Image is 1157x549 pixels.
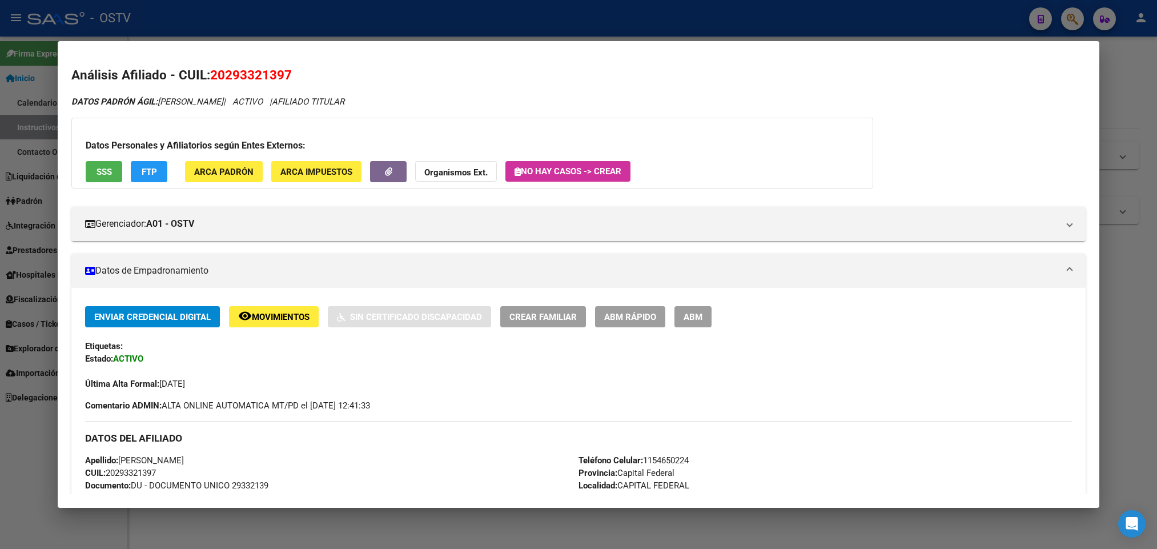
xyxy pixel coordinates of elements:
[85,217,1058,231] mat-panel-title: Gerenciador:
[424,167,488,178] strong: Organismos Ext.
[85,399,370,412] span: ALTA ONLINE AUTOMATICA MT/PD el [DATE] 12:41:33
[578,468,617,478] strong: Provincia:
[280,167,352,177] span: ARCA Impuestos
[71,207,1085,241] mat-expansion-panel-header: Gerenciador:A01 - OSTV
[578,455,689,466] span: 1154650224
[85,493,219,503] span: [GEOGRAPHIC_DATA]
[578,480,689,491] span: CAPITAL FEDERAL
[113,354,143,364] strong: ACTIVO
[85,480,268,491] span: DU - DOCUMENTO UNICO 29332139
[71,66,1085,85] h2: Análisis Afiliado - CUIL:
[85,432,1071,444] h3: DATOS DEL AFILIADO
[500,306,586,327] button: Crear Familiar
[85,468,106,478] strong: CUIL:
[86,139,859,153] h3: Datos Personales y Afiliatorios según Entes Externos:
[578,493,653,503] span: 1408
[509,312,577,322] span: Crear Familiar
[94,312,211,322] span: Enviar Credencial Digital
[85,264,1058,278] mat-panel-title: Datos de Empadronamiento
[515,166,621,177] span: No hay casos -> Crear
[578,468,674,478] span: Capital Federal
[142,167,157,177] span: FTP
[97,167,112,177] span: SSS
[85,480,131,491] strong: Documento:
[604,312,656,322] span: ABM Rápido
[85,354,113,364] strong: Estado:
[85,468,156,478] span: 20293321397
[194,167,254,177] span: ARCA Padrón
[271,161,361,182] button: ARCA Impuestos
[238,309,252,323] mat-icon: remove_red_eye
[684,312,702,322] span: ABM
[85,455,184,466] span: [PERSON_NAME]
[272,97,344,107] span: AFILIADO TITULAR
[85,455,118,466] strong: Apellido:
[86,161,122,182] button: SSS
[578,493,634,503] strong: Código Postal:
[131,161,167,182] button: FTP
[71,97,158,107] strong: DATOS PADRÓN ÁGIL:
[252,312,310,322] span: Movimientos
[85,379,159,389] strong: Última Alta Formal:
[674,306,712,327] button: ABM
[71,97,223,107] span: [PERSON_NAME]
[85,379,185,389] span: [DATE]
[71,254,1085,288] mat-expansion-panel-header: Datos de Empadronamiento
[595,306,665,327] button: ABM Rápido
[210,67,292,82] span: 20293321397
[578,455,643,466] strong: Teléfono Celular:
[85,306,220,327] button: Enviar Credencial Digital
[1118,510,1146,538] div: Open Intercom Messenger
[415,161,497,182] button: Organismos Ext.
[328,306,491,327] button: Sin Certificado Discapacidad
[85,493,137,503] strong: Nacionalidad:
[146,217,194,231] strong: A01 - OSTV
[85,341,123,351] strong: Etiquetas:
[578,480,617,491] strong: Localidad:
[85,400,162,411] strong: Comentario ADMIN:
[350,312,482,322] span: Sin Certificado Discapacidad
[505,161,630,182] button: No hay casos -> Crear
[229,306,319,327] button: Movimientos
[185,161,263,182] button: ARCA Padrón
[71,97,344,107] i: | ACTIVO |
